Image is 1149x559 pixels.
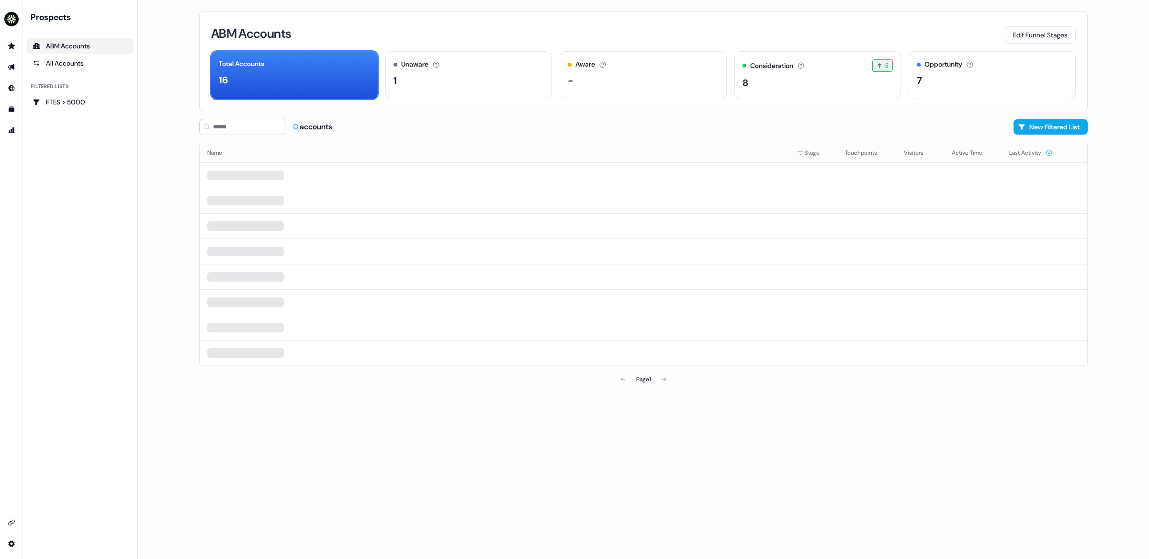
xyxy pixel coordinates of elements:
[1005,26,1076,44] button: Edit Funnel Stages
[219,59,264,69] div: Total Accounts
[394,73,397,88] div: 1
[904,144,935,161] button: Visitors
[293,122,300,132] span: 0
[797,148,830,158] div: Stage
[885,61,889,70] span: 5
[845,144,889,161] button: Touchpoints
[293,122,332,132] div: accounts
[4,59,19,75] a: Go to outbound experience
[401,59,428,69] div: Unaware
[33,41,128,51] div: ABM Accounts
[27,56,134,71] a: All accounts
[31,11,134,23] div: Prospects
[4,515,19,530] a: Go to integrations
[4,536,19,551] a: Go to integrations
[917,73,922,88] div: 7
[924,59,962,69] div: Opportunity
[31,82,68,91] div: Filtered lists
[4,38,19,54] a: Go to prospects
[219,73,228,87] div: 16
[750,61,793,71] div: Consideration
[33,97,128,107] div: FTES > 5000
[200,143,789,162] th: Name
[4,102,19,117] a: Go to templates
[211,27,291,40] h3: ABM Accounts
[575,59,595,69] div: Aware
[4,80,19,96] a: Go to Inbound
[743,76,748,90] div: 8
[952,144,994,161] button: Active Time
[568,73,574,88] div: -
[33,58,128,68] div: All Accounts
[1014,119,1088,135] button: New Filtered List
[27,94,134,110] a: Go to FTES > 5000
[1009,144,1053,161] button: Last Activity
[4,123,19,138] a: Go to attribution
[27,38,134,54] a: ABM Accounts
[636,375,651,384] div: Page 1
